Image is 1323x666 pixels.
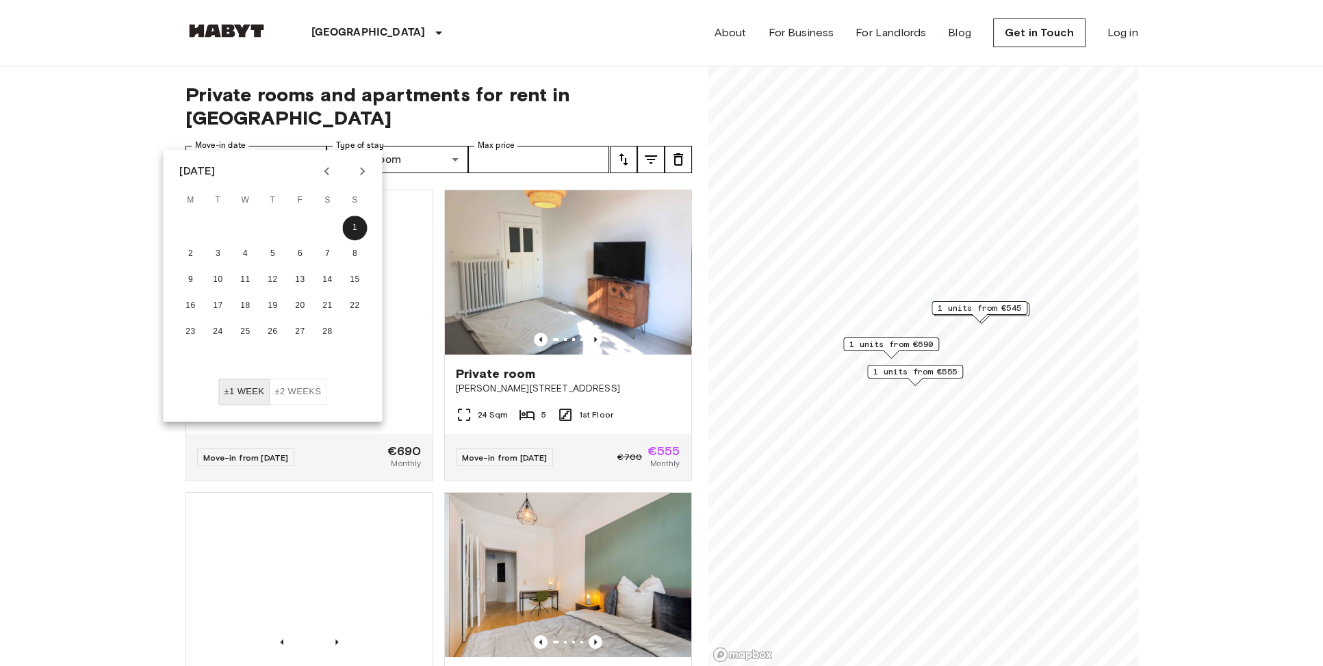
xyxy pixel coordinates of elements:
span: Friday [287,187,312,214]
button: 24 [205,320,230,344]
span: €555 [647,445,680,457]
div: Move In Flexibility [219,379,327,405]
label: Move-in date [195,140,246,151]
span: Wednesday [233,187,257,214]
span: €690 [387,445,422,457]
img: Habyt [185,24,268,38]
a: For Business [768,25,834,41]
span: Private room [456,366,536,382]
span: 24 Sqm [478,409,509,421]
span: [PERSON_NAME][STREET_ADDRESS] [456,382,680,396]
a: Get in Touch [993,18,1086,47]
button: 26 [260,320,285,344]
button: Previous image [330,635,344,649]
button: 13 [287,268,312,292]
button: 5 [260,242,285,266]
button: Previous month [315,159,338,183]
span: 1st Floor [579,409,613,421]
button: 17 [205,294,230,318]
div: Map marker [867,365,963,386]
a: Log in [1107,25,1138,41]
button: 10 [205,268,230,292]
a: For Landlords [856,25,926,41]
button: 23 [178,320,203,344]
button: 7 [315,242,339,266]
button: 28 [315,320,339,344]
div: PrivateRoom [326,146,468,173]
button: Previous image [589,333,602,346]
button: 4 [233,242,257,266]
button: 8 [342,242,367,266]
a: Marketing picture of unit DE-04-044-001-02HFPrevious imagePrevious imagePrivate room[PERSON_NAME]... [444,190,692,481]
button: ±1 week [219,379,270,405]
a: Blog [948,25,971,41]
button: tune [637,146,665,173]
img: Marketing picture of unit DE-04-039-001-06HF [186,493,433,657]
span: 5 [541,409,545,421]
span: Monday [178,187,203,214]
button: tune [610,146,637,173]
span: Saturday [315,187,339,214]
button: ±2 weeks [269,379,326,405]
button: 6 [287,242,312,266]
button: 14 [315,268,339,292]
button: 20 [287,294,312,318]
a: Mapbox logo [712,647,773,663]
button: 3 [205,242,230,266]
div: [DATE] [179,163,215,179]
span: Move-in from [DATE] [462,452,548,463]
div: Map marker [934,303,1029,324]
button: 18 [233,294,257,318]
label: Max price [478,140,515,151]
button: Previous image [589,635,602,649]
button: Next month [350,159,374,183]
label: Type of stay [336,140,384,151]
span: €700 [617,451,642,463]
span: 1 units from €545 [938,302,1021,314]
button: tune [665,146,692,173]
span: Thursday [260,187,285,214]
button: 25 [233,320,257,344]
button: 22 [342,294,367,318]
button: Previous image [275,635,289,649]
span: Move-in from [DATE] [203,452,289,463]
button: 9 [178,268,203,292]
span: Monthly [391,457,421,470]
button: 2 [178,242,203,266]
a: About [715,25,747,41]
button: 27 [287,320,312,344]
button: Previous image [534,635,548,649]
span: Monthly [650,457,680,470]
button: 12 [260,268,285,292]
div: Map marker [932,301,1027,322]
span: 1 units from €555 [873,366,957,378]
button: 1 [342,216,367,240]
p: [GEOGRAPHIC_DATA] [311,25,426,41]
div: Map marker [843,337,939,359]
span: Private rooms and apartments for rent in [GEOGRAPHIC_DATA] [185,83,692,129]
button: 15 [342,268,367,292]
img: Marketing picture of unit DE-04-044-001-02HF [445,190,691,355]
span: 1 units from €690 [849,338,933,350]
img: Marketing picture of unit DE-04-013-003-01HF [445,493,691,657]
span: Sunday [342,187,367,214]
button: 16 [178,294,203,318]
button: Previous image [534,333,548,346]
button: 11 [233,268,257,292]
button: 19 [260,294,285,318]
button: 21 [315,294,339,318]
span: Tuesday [205,187,230,214]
